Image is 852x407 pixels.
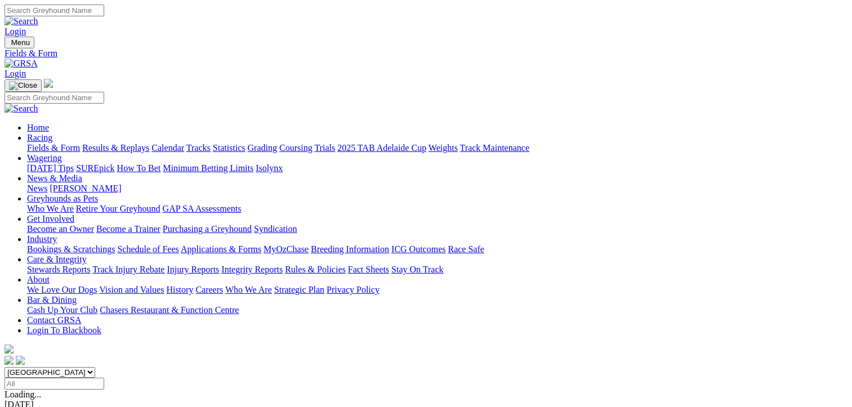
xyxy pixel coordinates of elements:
[163,163,253,173] a: Minimum Betting Limits
[5,69,26,78] a: Login
[27,173,82,183] a: News & Media
[5,79,42,92] button: Toggle navigation
[27,194,98,203] a: Greyhounds as Pets
[27,325,101,335] a: Login To Blackbook
[27,305,847,315] div: Bar & Dining
[27,143,847,153] div: Racing
[27,184,847,194] div: News & Media
[27,275,50,284] a: About
[195,285,223,294] a: Careers
[181,244,261,254] a: Applications & Forms
[429,143,458,153] a: Weights
[27,123,49,132] a: Home
[27,305,97,315] a: Cash Up Your Club
[76,204,160,213] a: Retire Your Greyhound
[391,265,443,274] a: Stay On Track
[27,244,115,254] a: Bookings & Scratchings
[27,265,90,274] a: Stewards Reports
[27,204,74,213] a: Who We Are
[448,244,484,254] a: Race Safe
[99,285,164,294] a: Vision and Values
[27,153,62,163] a: Wagering
[76,163,114,173] a: SUREpick
[5,48,847,59] a: Fields & Form
[44,79,53,88] img: logo-grsa-white.png
[5,378,104,390] input: Select date
[16,356,25,365] img: twitter.svg
[117,244,179,254] a: Schedule of Fees
[5,59,38,69] img: GRSA
[213,143,246,153] a: Statistics
[50,184,121,193] a: [PERSON_NAME]
[337,143,426,153] a: 2025 TAB Adelaide Cup
[27,204,847,214] div: Greyhounds as Pets
[117,163,161,173] a: How To Bet
[256,163,283,173] a: Isolynx
[274,285,324,294] a: Strategic Plan
[27,143,80,153] a: Fields & Form
[27,285,97,294] a: We Love Our Dogs
[163,224,252,234] a: Purchasing a Greyhound
[96,224,160,234] a: Become a Trainer
[279,143,313,153] a: Coursing
[314,143,335,153] a: Trials
[27,315,81,325] a: Contact GRSA
[100,305,239,315] a: Chasers Restaurant & Function Centre
[27,234,57,244] a: Industry
[5,5,104,16] input: Search
[92,265,164,274] a: Track Injury Rebate
[27,265,847,275] div: Care & Integrity
[5,345,14,354] img: logo-grsa-white.png
[11,38,30,47] span: Menu
[9,81,37,90] img: Close
[27,224,847,234] div: Get Involved
[5,92,104,104] input: Search
[186,143,211,153] a: Tracks
[27,214,74,223] a: Get Involved
[27,224,94,234] a: Become an Owner
[285,265,346,274] a: Rules & Policies
[5,356,14,365] img: facebook.svg
[166,285,193,294] a: History
[82,143,149,153] a: Results & Replays
[5,16,38,26] img: Search
[5,390,41,399] span: Loading...
[5,104,38,114] img: Search
[5,26,26,36] a: Login
[460,143,529,153] a: Track Maintenance
[27,163,74,173] a: [DATE] Tips
[27,244,847,254] div: Industry
[5,37,34,48] button: Toggle navigation
[327,285,380,294] a: Privacy Policy
[348,265,389,274] a: Fact Sheets
[311,244,389,254] a: Breeding Information
[27,163,847,173] div: Wagering
[163,204,242,213] a: GAP SA Assessments
[391,244,445,254] a: ICG Outcomes
[27,133,52,142] a: Racing
[225,285,272,294] a: Who We Are
[248,143,277,153] a: Grading
[264,244,309,254] a: MyOzChase
[254,224,297,234] a: Syndication
[167,265,219,274] a: Injury Reports
[27,254,87,264] a: Care & Integrity
[151,143,184,153] a: Calendar
[27,285,847,295] div: About
[27,295,77,305] a: Bar & Dining
[27,184,47,193] a: News
[221,265,283,274] a: Integrity Reports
